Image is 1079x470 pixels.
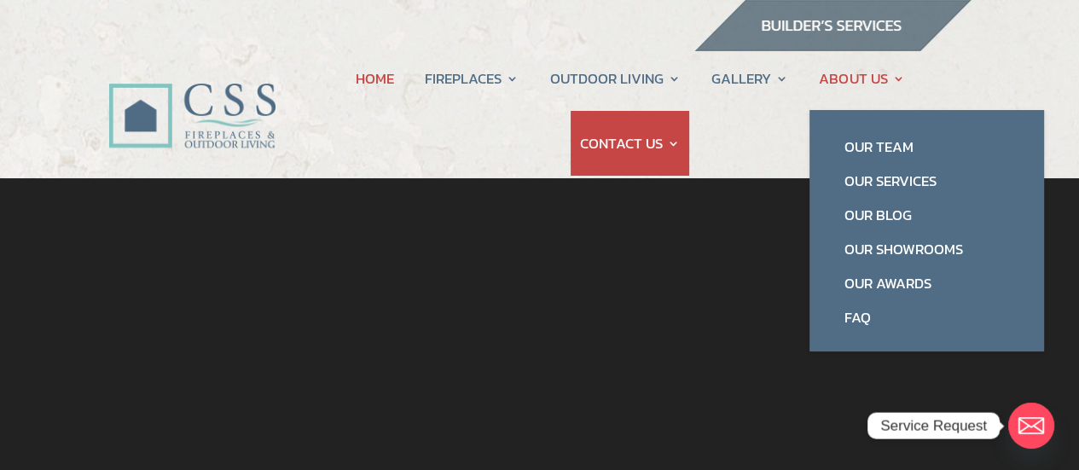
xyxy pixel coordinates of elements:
[693,35,972,57] a: builder services construction supply
[1008,403,1054,449] a: Email
[108,38,276,157] img: CSS Fireplaces & Outdoor Living (Formerly Construction Solutions & Supply)- Jacksonville Ormond B...
[827,198,1027,232] a: Our Blog
[827,266,1027,300] a: Our Awards
[711,46,788,111] a: GALLERY
[356,46,394,111] a: HOME
[550,46,681,111] a: OUTDOOR LIVING
[827,130,1027,164] a: Our Team
[827,164,1027,198] a: Our Services
[827,232,1027,266] a: Our Showrooms
[580,111,680,176] a: CONTACT US
[827,300,1027,334] a: FAQ
[425,46,519,111] a: FIREPLACES
[819,46,904,111] a: ABOUT US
